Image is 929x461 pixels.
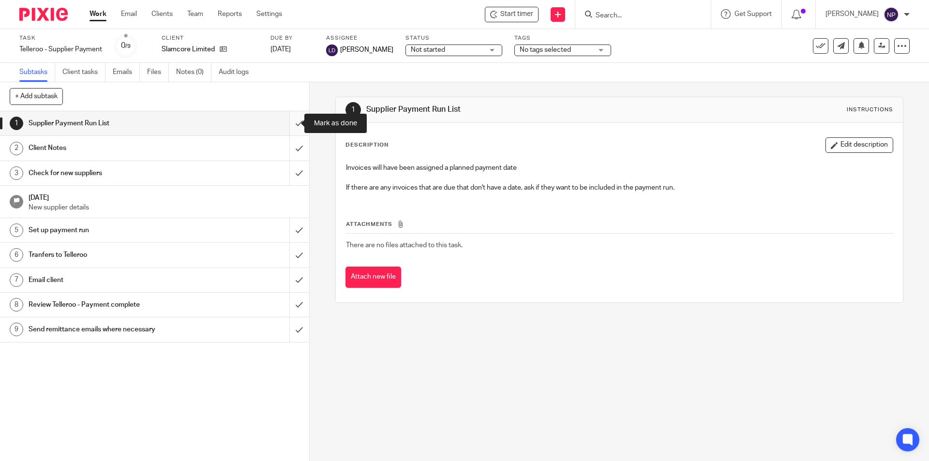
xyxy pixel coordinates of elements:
label: Client [162,34,258,42]
button: Attach new file [345,267,401,288]
h1: Supplier Payment Run List [29,116,196,131]
a: Email [121,9,137,19]
label: Status [405,34,502,42]
div: 6 [10,248,23,262]
span: Not started [411,46,445,53]
a: Settings [256,9,282,19]
div: 3 [10,166,23,180]
a: Notes (0) [176,63,211,82]
p: Slamcore Limited [162,45,215,54]
div: 1 [345,102,361,118]
div: 8 [10,298,23,312]
div: 7 [10,273,23,287]
div: Slamcore Limited - Telleroo - Supplier Payment [485,7,539,22]
span: Get Support [734,11,772,17]
p: Invoices will have been assigned a planned payment date [346,163,892,173]
label: Tags [514,34,611,42]
a: Work [90,9,106,19]
span: Attachments [346,222,392,227]
input: Search [595,12,682,20]
span: [PERSON_NAME] [340,45,393,55]
span: [DATE] [270,46,291,53]
label: Task [19,34,102,42]
h1: Send remittance emails where necessary [29,322,196,337]
h1: Check for new suppliers [29,166,196,180]
button: + Add subtask [10,88,63,104]
div: 9 [10,323,23,336]
p: New supplier details [29,203,300,212]
small: /9 [125,44,131,49]
div: 1 [10,117,23,130]
a: Emails [113,63,140,82]
div: Instructions [847,106,893,114]
h1: Set up payment run [29,223,196,238]
a: Client tasks [62,63,105,82]
a: Files [147,63,169,82]
div: 5 [10,223,23,237]
h1: Client Notes [29,141,196,155]
img: Pixie [19,8,68,21]
p: [PERSON_NAME] [825,9,879,19]
span: There are no files attached to this task. [346,242,463,249]
div: 0 [121,40,131,51]
p: If there are any invoices that are due that don't have a date, ask if they want to be included in... [346,183,892,193]
h1: Supplier Payment Run List [366,104,640,115]
h1: Review Telleroo - Payment complete [29,297,196,312]
div: Telleroo - Supplier Payment [19,45,102,54]
a: Audit logs [219,63,256,82]
a: Subtasks [19,63,55,82]
p: Description [345,141,389,149]
label: Assignee [326,34,393,42]
div: 2 [10,142,23,155]
label: Due by [270,34,314,42]
h1: Tranfers to Telleroo [29,248,196,262]
img: svg%3E [884,7,899,22]
a: Clients [151,9,173,19]
a: Reports [218,9,242,19]
img: svg%3E [326,45,338,56]
span: Start timer [500,9,533,19]
button: Edit description [825,137,893,153]
a: Team [187,9,203,19]
h1: [DATE] [29,191,300,203]
h1: Email client [29,273,196,287]
span: No tags selected [520,46,571,53]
